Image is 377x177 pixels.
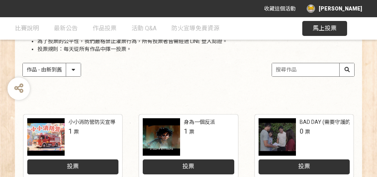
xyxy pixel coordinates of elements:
[302,21,347,36] button: 馬上投票
[305,129,310,135] span: 票
[37,37,355,45] li: 為了投票的公平性，我們嚴格禁止灌票行為，所有投票者皆需經過 LINE 登入認證。
[93,17,117,40] a: 作品投票
[67,163,79,170] span: 投票
[184,118,215,126] div: 身為一個反派
[37,45,355,53] li: 投票規則：每天從所有作品中擇一投票。
[93,25,117,32] span: 作品投票
[300,118,363,126] div: BAD DAY (需要守護的一天)
[171,17,219,40] a: 防火宣導免費資源
[15,17,39,40] a: 比賽說明
[74,129,79,135] span: 票
[132,17,157,40] a: 活動 Q&A
[132,25,157,32] span: 活動 Q&A
[68,127,72,135] span: 1
[189,129,194,135] span: 票
[15,25,39,32] span: 比賽說明
[68,118,115,126] div: 小小消防營防災宣導
[298,163,310,170] span: 投票
[182,163,194,170] span: 投票
[300,127,303,135] span: 0
[272,63,354,76] input: 搜尋作品
[264,6,296,12] span: 收藏這個活動
[54,25,78,32] span: 最新公告
[313,25,337,32] span: 馬上投票
[171,25,219,32] span: 防火宣導免費資源
[54,17,78,40] a: 最新公告
[184,127,188,135] span: 1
